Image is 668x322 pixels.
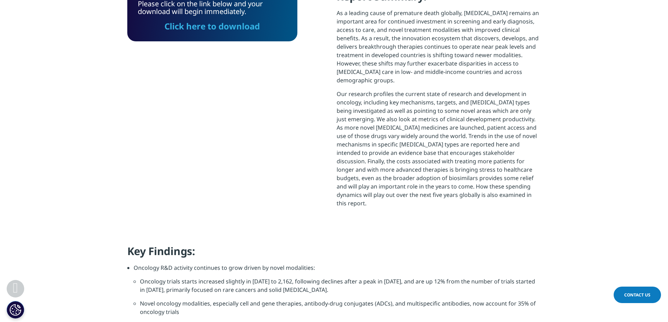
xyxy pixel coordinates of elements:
li: Novel oncology modalities, especially cell and gene therapies, antibody-drug conjugates (ADCs), a... [140,299,541,321]
p: Our research profiles the current state of research and development in oncology, including key me... [337,90,541,213]
a: Click here to download [164,20,260,32]
a: Contact Us [614,287,661,303]
h4: Key Findings: [127,244,541,263]
li: Oncology trials starts increased slightly in [DATE] to 2,162, following declines after a peak in ... [140,277,541,299]
p: As a leading cause of premature death globally, [MEDICAL_DATA] remains an important area for cont... [337,9,541,90]
span: Contact Us [624,292,650,298]
li: Oncology R&D activity continues to grow driven by novel modalities: [134,263,541,277]
button: Impostazioni cookie [7,301,24,318]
